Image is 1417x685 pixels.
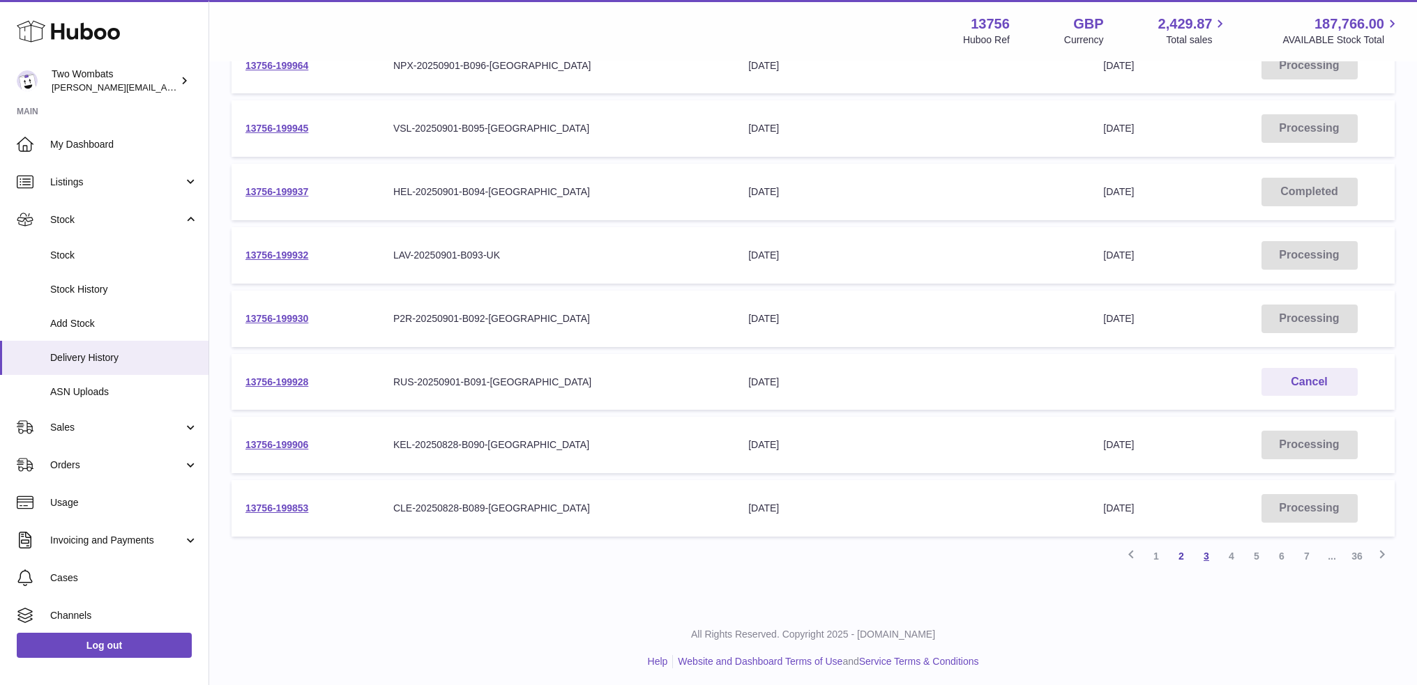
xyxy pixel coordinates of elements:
[245,313,308,324] a: 13756-199930
[1073,15,1103,33] strong: GBP
[678,656,842,667] a: Website and Dashboard Terms of Use
[748,59,1075,72] div: [DATE]
[50,283,198,296] span: Stock History
[245,123,308,134] a: 13756-199945
[1269,544,1294,569] a: 6
[1103,249,1134,261] span: [DATE]
[1169,544,1194,569] a: 2
[50,317,198,330] span: Add Stock
[1103,502,1134,514] span: [DATE]
[1103,439,1134,450] span: [DATE]
[1166,33,1228,47] span: Total sales
[1294,544,1319,569] a: 7
[393,438,720,452] div: KEL-20250828-B090-[GEOGRAPHIC_DATA]
[1261,368,1358,397] button: Cancel
[393,59,720,72] div: NPX-20250901-B096-[GEOGRAPHIC_DATA]
[50,571,198,585] span: Cases
[963,33,1010,47] div: Huboo Ref
[393,312,720,325] div: P2R-20250901-B092-[GEOGRAPHIC_DATA]
[1314,15,1384,33] span: 187,766.00
[50,176,183,189] span: Listings
[50,421,183,434] span: Sales
[1103,123,1134,134] span: [DATE]
[50,213,183,226] span: Stock
[1194,544,1219,569] a: 3
[1158,15,1213,33] span: 2,429.87
[748,122,1075,135] div: [DATE]
[1064,33,1104,47] div: Currency
[245,376,308,387] a: 13756-199928
[393,185,720,199] div: HEL-20250901-B094-[GEOGRAPHIC_DATA]
[673,655,978,668] li: and
[1103,186,1134,197] span: [DATE]
[50,249,198,262] span: Stock
[245,60,308,71] a: 13756-199964
[1103,313,1134,324] span: [DATE]
[393,122,720,135] div: VSL-20250901-B095-[GEOGRAPHIC_DATA]
[52,68,177,94] div: Two Wombats
[50,496,198,509] span: Usage
[17,70,38,91] img: adam.randall@twowombats.com
[50,351,198,364] span: Delivery History
[748,312,1075,325] div: [DATE]
[1319,544,1344,569] span: ...
[1244,544,1269,569] a: 5
[393,376,720,389] div: RUS-20250901-B091-[GEOGRAPHIC_DATA]
[748,376,1075,389] div: [DATE]
[245,186,308,197] a: 13756-199937
[393,502,720,515] div: CLE-20250828-B089-[GEOGRAPHIC_DATA]
[1158,15,1229,47] a: 2,429.87 Total sales
[50,459,183,472] span: Orders
[748,185,1075,199] div: [DATE]
[50,609,198,622] span: Channels
[220,628,1406,641] p: All Rights Reserved. Copyright 2025 - [DOMAIN_NAME]
[52,82,354,93] span: [PERSON_NAME][EMAIL_ADDRESS][PERSON_NAME][DOMAIN_NAME]
[1344,544,1370,569] a: 36
[245,439,308,450] a: 13756-199906
[748,502,1075,515] div: [DATE]
[1282,33,1400,47] span: AVAILABLE Stock Total
[50,534,183,547] span: Invoicing and Payments
[245,502,308,514] a: 13756-199853
[1219,544,1244,569] a: 4
[1103,60,1134,71] span: [DATE]
[1282,15,1400,47] a: 187,766.00 AVAILABLE Stock Total
[50,385,198,399] span: ASN Uploads
[50,138,198,151] span: My Dashboard
[393,249,720,262] div: LAV-20250901-B093-UK
[648,656,668,667] a: Help
[748,438,1075,452] div: [DATE]
[1144,544,1169,569] a: 1
[245,249,308,261] a: 13756-199932
[971,15,1010,33] strong: 13756
[748,249,1075,262] div: [DATE]
[17,633,192,658] a: Log out
[859,656,979,667] a: Service Terms & Conditions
